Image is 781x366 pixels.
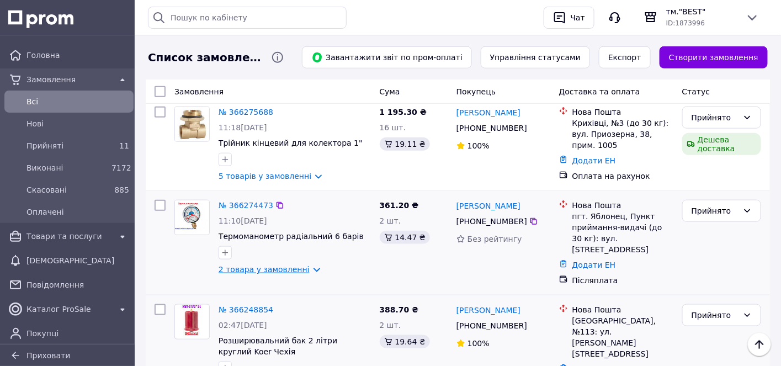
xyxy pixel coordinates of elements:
button: Завантажити звіт по пром-оплаті [302,46,472,68]
span: 100% [467,339,490,348]
a: Фото товару [174,304,210,340]
span: Нові [26,118,129,129]
div: Оплата на рахунок [572,171,673,182]
span: Повідомлення [26,279,129,290]
div: Чат [569,9,587,26]
a: № 366274473 [219,201,273,210]
div: Прийнято [692,112,739,124]
span: [DEMOGRAPHIC_DATA] [26,255,129,266]
span: Cума [380,87,400,96]
span: 11 [119,141,129,150]
span: 11:18[DATE] [219,123,267,132]
span: 1 195.30 ₴ [380,108,427,116]
a: Фото товару [174,200,210,235]
img: Фото товару [178,305,206,339]
span: Виконані [26,162,107,173]
span: Оплачені [26,206,129,218]
button: Чат [544,7,594,29]
span: Прийняті [26,140,107,151]
div: Нова Пошта [572,304,673,315]
span: 361.20 ₴ [380,201,419,210]
span: 7172 [111,163,131,172]
span: 2 шт. [380,321,401,330]
a: 2 товара у замовленні [219,265,310,274]
span: 885 [114,185,129,194]
img: Фото товару [175,107,209,141]
a: [PERSON_NAME] [456,107,520,118]
span: Статус [682,87,710,96]
input: Пошук по кабінету [148,7,347,29]
a: Термоманометр радіальний 6 барів [219,232,364,241]
span: тм."BEST" [666,6,737,17]
a: № 366275688 [219,108,273,116]
a: [PERSON_NAME] [456,200,520,211]
div: 19.11 ₴ [380,137,430,151]
span: 100% [467,141,490,150]
a: 5 товарів у замовленні [219,172,311,181]
span: Замовлення [26,74,111,85]
div: Крихівці, №3 (до 30 кг): вул. Приозерна, 38, прим. 1005 [572,118,673,151]
span: Головна [26,50,129,61]
div: 14.47 ₴ [380,231,430,244]
button: Наверх [748,333,771,356]
span: ID: 1873996 [666,19,705,27]
span: Всi [26,96,129,107]
a: № 366248854 [219,305,273,314]
span: 16 шт. [380,123,406,132]
div: Прийнято [692,205,739,217]
span: Каталог ProSale [26,304,111,315]
span: 11:10[DATE] [219,216,267,225]
span: 2 шт. [380,216,401,225]
div: Післяплата [572,275,673,286]
span: Скасовані [26,184,107,195]
span: 02:47[DATE] [219,321,267,330]
span: Без рейтингу [467,235,522,243]
div: [PHONE_NUMBER] [454,214,529,229]
a: [PERSON_NAME] [456,305,520,316]
span: Товари та послуги [26,231,111,242]
span: Доставка та оплата [559,87,640,96]
span: Покупці [26,328,129,339]
div: [GEOGRAPHIC_DATA], №113: ул. [PERSON_NAME][STREET_ADDRESS] [572,315,673,359]
div: Дешева доставка [682,133,761,155]
div: [PHONE_NUMBER] [454,120,529,136]
div: Нова Пошта [572,107,673,118]
span: Приховати [26,351,70,360]
img: Фото товару [175,200,209,235]
button: Експорт [599,46,651,68]
a: Фото товару [174,107,210,142]
a: Додати ЕН [572,261,616,269]
span: 388.70 ₴ [380,305,419,314]
a: Розширювальний бак 2 літри круглий Koer Чехія [219,336,337,356]
a: Додати ЕН [572,156,616,165]
div: 19.64 ₴ [380,335,430,348]
a: Створити замовлення [660,46,768,68]
div: пгт. Яблонец, Пункт приймання-видачі (до 30 кг): вул. [STREET_ADDRESS] [572,211,673,255]
div: Прийнято [692,309,739,321]
div: Нова Пошта [572,200,673,211]
span: Замовлення [174,87,224,96]
span: Список замовлень [148,50,262,66]
a: Трійник кінцевий для колектора 1" [219,139,363,147]
span: Покупець [456,87,496,96]
div: [PHONE_NUMBER] [454,318,529,333]
button: Управління статусами [481,46,590,68]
